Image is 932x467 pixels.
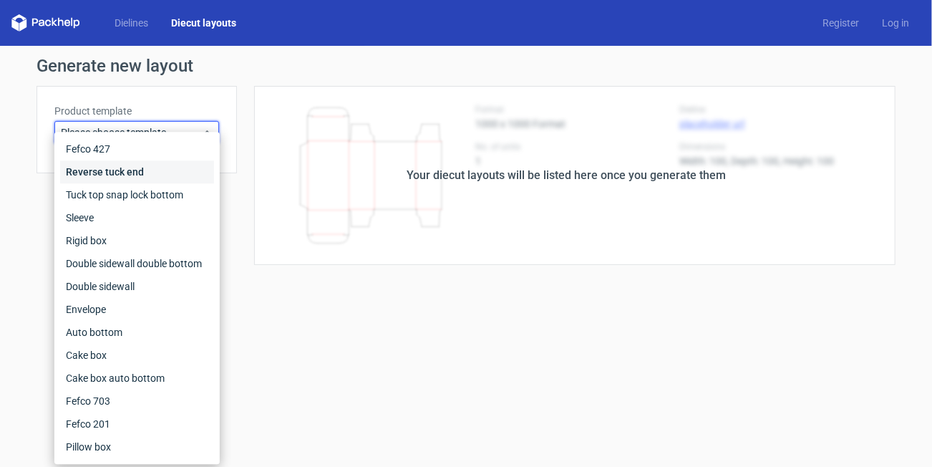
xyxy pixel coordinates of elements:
div: Cake box [60,344,214,367]
a: Log in [870,16,921,30]
div: Envelope [60,298,214,321]
div: Double sidewall double bottom [60,252,214,275]
div: Fefco 201 [60,413,214,435]
div: Pillow box [60,435,214,458]
label: Product template [54,104,219,118]
span: Please choose template [61,125,202,140]
h1: Generate new layout [37,57,895,74]
div: Cake box auto bottom [60,367,214,390]
div: Rigid box [60,229,214,252]
div: Reverse tuck end [60,160,214,183]
a: Diecut layouts [160,16,248,30]
div: Fefco 427 [60,138,214,160]
div: Fefco 703 [60,390,214,413]
a: Dielines [103,16,160,30]
div: Tuck top snap lock bottom [60,183,214,206]
div: Double sidewall [60,275,214,298]
div: Auto bottom [60,321,214,344]
div: Sleeve [60,206,214,229]
div: Your diecut layouts will be listed here once you generate them [407,167,726,184]
a: Register [811,16,870,30]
